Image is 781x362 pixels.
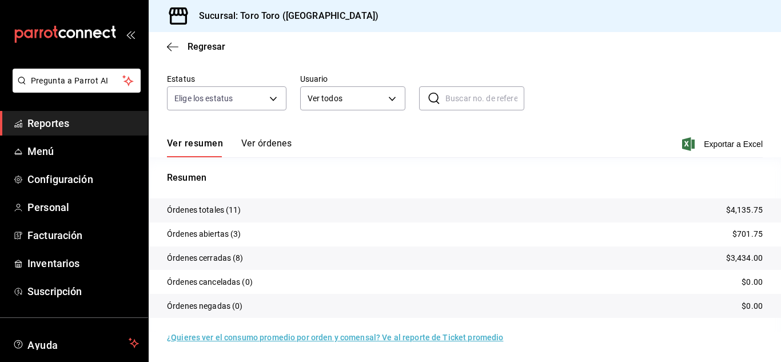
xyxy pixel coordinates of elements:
h3: Sucursal: Toro Toro ([GEOGRAPHIC_DATA]) [190,9,378,23]
p: $0.00 [742,300,763,312]
button: Pregunta a Parrot AI [13,69,141,93]
span: Personal [27,200,139,215]
label: Usuario [300,75,405,83]
p: Órdenes negadas (0) [167,300,243,312]
span: Regresar [188,41,225,52]
a: Pregunta a Parrot AI [8,83,141,95]
span: Pregunta a Parrot AI [31,75,123,87]
span: Suscripción [27,284,139,299]
span: Facturación [27,228,139,243]
p: Órdenes canceladas (0) [167,276,253,288]
button: Exportar a Excel [684,137,763,151]
span: Menú [27,144,139,159]
button: Ver resumen [167,138,223,157]
p: $701.75 [732,228,763,240]
button: open_drawer_menu [126,30,135,39]
p: Órdenes abiertas (3) [167,228,241,240]
button: Ver órdenes [241,138,292,157]
p: $4,135.75 [726,204,763,216]
span: Configuración [27,172,139,187]
span: Ver todos [308,93,384,105]
a: ¿Quieres ver el consumo promedio por orden y comensal? Ve al reporte de Ticket promedio [167,333,503,342]
span: Elige los estatus [174,93,233,104]
p: $3,434.00 [726,252,763,264]
p: $0.00 [742,276,763,288]
input: Buscar no. de referencia [445,87,524,110]
span: Inventarios [27,256,139,271]
p: Resumen [167,171,763,185]
button: Regresar [167,41,225,52]
span: Ayuda [27,336,124,350]
p: Órdenes totales (11) [167,204,241,216]
p: Órdenes cerradas (8) [167,252,244,264]
div: navigation tabs [167,138,292,157]
span: Reportes [27,116,139,131]
label: Estatus [167,75,286,83]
